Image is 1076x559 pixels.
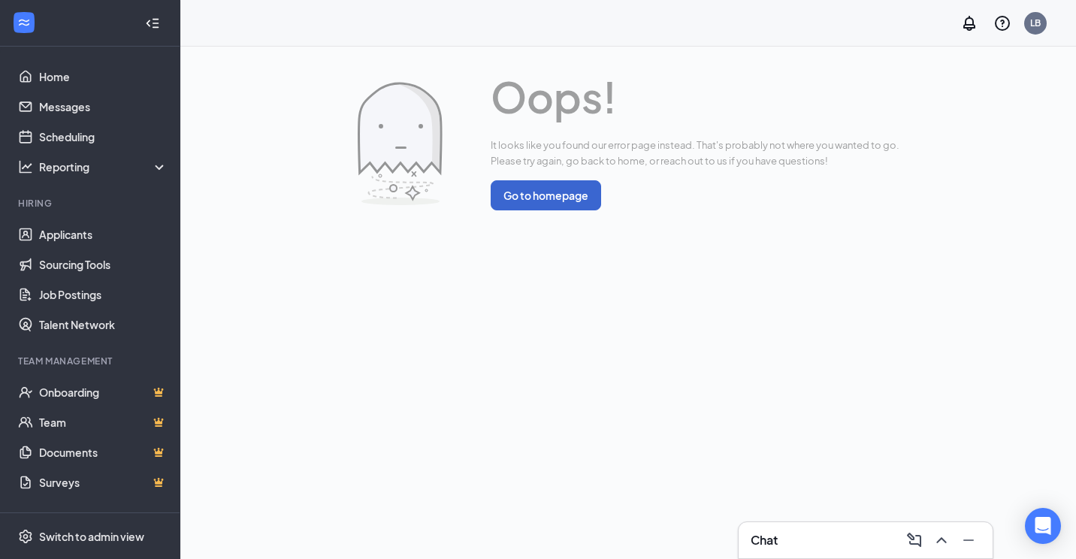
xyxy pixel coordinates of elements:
a: Messages [39,92,168,122]
svg: WorkstreamLogo [17,15,32,30]
button: ComposeMessage [902,528,926,552]
a: Job Postings [39,279,168,310]
span: Oops! [491,65,899,129]
div: Hiring [18,197,165,210]
svg: ComposeMessage [905,531,923,549]
div: Open Intercom Messenger [1025,508,1061,544]
button: ChevronUp [929,528,954,552]
img: Error [358,82,443,205]
a: DocumentsCrown [39,437,168,467]
a: TeamCrown [39,407,168,437]
svg: Notifications [960,14,978,32]
div: Reporting [39,159,168,174]
svg: ChevronUp [932,531,951,549]
div: Team Management [18,355,165,367]
svg: QuestionInfo [993,14,1011,32]
a: Scheduling [39,122,168,152]
a: OnboardingCrown [39,377,168,407]
a: Home [39,62,168,92]
svg: Collapse [145,16,160,31]
svg: Minimize [960,531,978,549]
a: SurveysCrown [39,467,168,497]
svg: Analysis [18,159,33,174]
a: Talent Network [39,310,168,340]
button: Go to homepage [491,180,601,210]
span: It looks like you found our error page instead. That's probably not where you wanted to go. Pleas... [491,137,899,168]
a: Applicants [39,219,168,249]
div: LB [1030,17,1041,29]
button: Minimize [957,528,981,552]
a: Sourcing Tools [39,249,168,279]
h3: Chat [751,532,778,548]
svg: Settings [18,529,33,544]
div: Switch to admin view [39,529,144,544]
